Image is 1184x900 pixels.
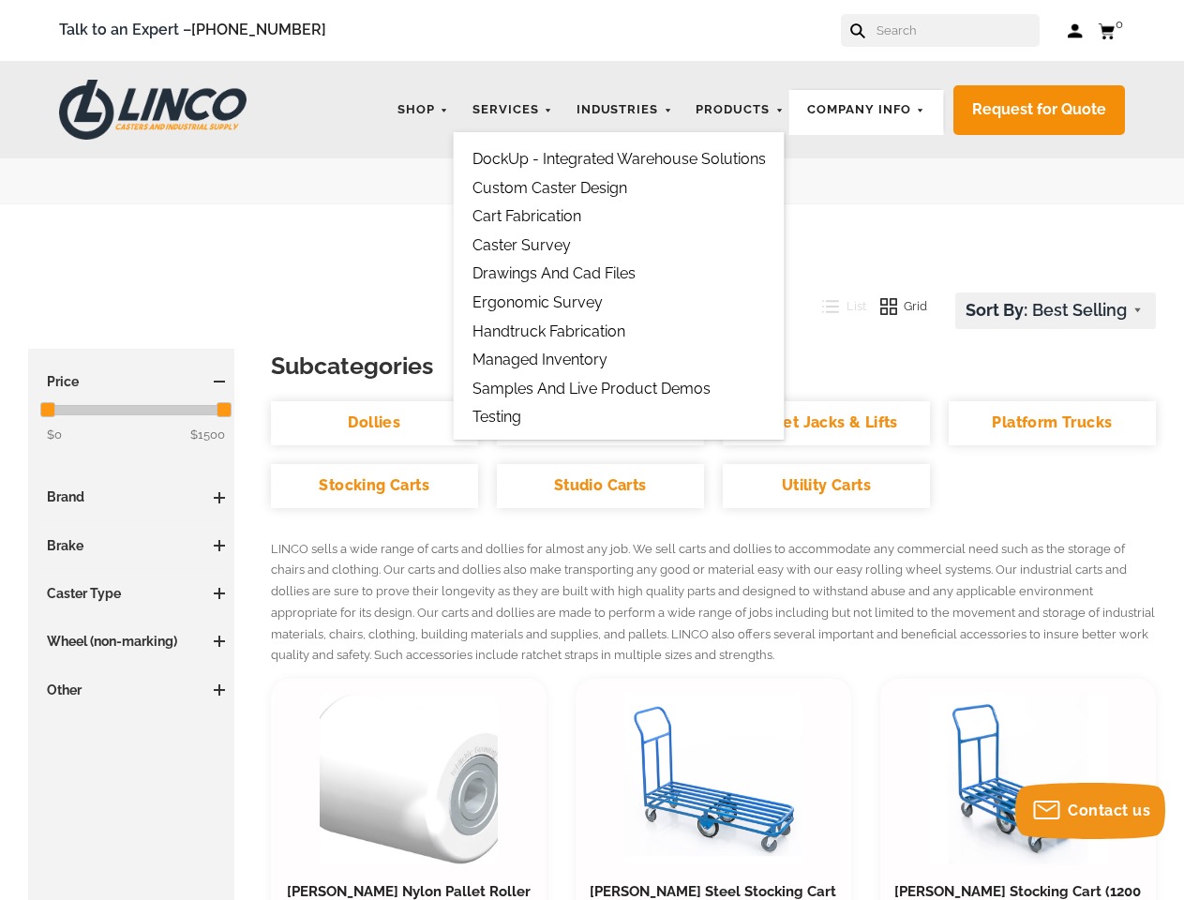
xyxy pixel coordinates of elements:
[497,464,704,508] a: Studio Carts
[472,380,711,397] a: Samples and Live Product Demos
[1116,17,1123,31] span: 0
[37,536,225,555] h3: Brake
[37,632,225,651] h3: Wheel (non-marking)
[567,92,682,128] a: Industries
[723,401,930,445] a: Pallet Jacks & Lifts
[1068,22,1084,40] a: Log in
[472,207,581,225] a: Cart Fabrication
[47,427,62,442] span: $0
[472,351,607,368] a: Managed Inventory
[686,92,793,128] a: Products
[190,425,225,445] span: $1500
[191,21,326,38] a: [PHONE_NUMBER]
[271,349,1156,382] h3: Subcategories
[472,264,636,282] a: Drawings and Cad Files
[808,292,866,321] button: List
[723,464,930,508] a: Utility Carts
[271,539,1156,667] p: LINCO sells a wide range of carts and dollies for almost any job. We sell carts and dollies to ac...
[472,179,627,197] a: Custom Caster Design
[37,681,225,699] h3: Other
[472,293,603,311] a: Ergonomic Survey
[59,80,247,140] img: LINCO CASTERS & INDUSTRIAL SUPPLY
[798,92,935,128] a: Company Info
[271,464,478,508] a: Stocking Carts
[1015,783,1165,839] button: Contact us
[1098,19,1125,42] a: 0
[1068,802,1150,819] span: Contact us
[271,401,478,445] a: Dollies
[59,18,326,43] span: Talk to an Expert –
[37,487,225,506] h3: Brand
[953,85,1125,135] a: Request for Quote
[866,292,928,321] button: Grid
[949,401,1156,445] a: Platform Trucks
[37,584,225,603] h3: Caster Type
[463,92,562,128] a: Services
[875,14,1040,47] input: Search
[472,322,625,340] a: Handtruck Fabrication
[388,92,458,128] a: Shop
[37,372,225,391] h3: Price
[472,150,766,168] a: DockUp - Integrated Warehouse Solutions
[472,408,521,426] a: Testing
[28,247,1156,274] h1: Carts & Dollies
[472,236,571,254] a: Caster Survey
